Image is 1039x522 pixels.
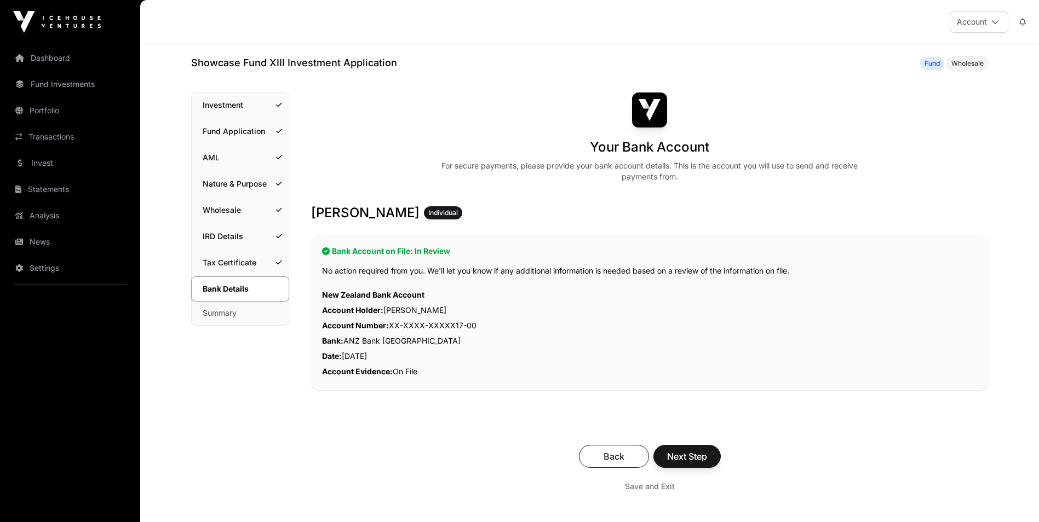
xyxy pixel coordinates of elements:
[9,177,131,201] a: Statements
[322,367,393,376] span: Account Evidence:
[428,208,458,217] span: Individual
[192,93,289,117] a: Investment
[13,11,101,33] img: Icehouse Ventures Logo
[192,119,289,143] a: Fund Application
[322,246,978,257] h2: Bank Account on File: In Review
[579,445,649,468] button: Back
[322,364,978,379] p: On File
[322,287,978,303] p: New Zealand Bank Account
[191,276,289,301] a: Bank Details
[322,321,389,330] span: Account Number:
[192,224,289,248] a: IRD Details
[667,450,707,463] span: Next Step
[322,333,978,349] p: ANZ Bank [GEOGRAPHIC_DATA]
[9,256,131,280] a: Settings
[322,318,978,333] p: XX-XXXX-XXXXX17-00
[191,55,397,71] h1: Showcase Fund XIII Investment Application
[9,72,131,96] a: Fund Investments
[984,469,1039,522] iframe: Chat Widget
[632,92,667,127] img: Showcase Fund XIII
[625,481,675,492] span: Save and Exit
[322,351,342,361] span: Date:
[593,450,635,463] span: Back
[192,146,289,170] a: AML
[950,11,1008,33] button: Account
[311,204,989,222] h3: [PERSON_NAME]
[9,151,131,175] a: Invest
[322,305,383,315] span: Account Holder:
[322,303,978,318] p: [PERSON_NAME]
[9,98,131,123] a: Portfolio
[322,336,343,345] span: Bank:
[653,445,721,468] button: Next Step
[590,138,709,156] h1: Your Bank Account
[322,349,978,364] p: [DATE]
[9,125,131,149] a: Transactions
[9,230,131,254] a: News
[951,59,984,68] span: Wholesale
[192,301,289,325] a: Summary
[9,204,131,228] a: Analysis
[192,251,289,275] a: Tax Certificate
[439,160,860,182] div: For secure payments, please provide your bank account details. This is the account you will use t...
[192,172,289,196] a: Nature & Purpose
[612,477,688,496] button: Save and Exit
[925,59,940,68] span: Fund
[9,46,131,70] a: Dashboard
[192,198,289,222] a: Wholesale
[322,265,978,276] p: No action required from you. We'll let you know if any additional information is needed based on ...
